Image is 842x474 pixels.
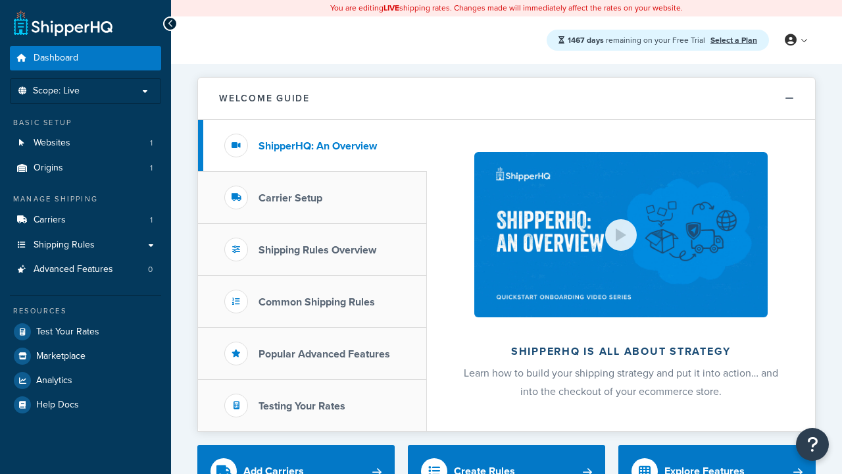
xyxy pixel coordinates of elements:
[150,163,153,174] span: 1
[10,233,161,257] a: Shipping Rules
[36,351,86,362] span: Marketplace
[10,344,161,368] a: Marketplace
[10,320,161,344] a: Test Your Rates
[34,264,113,275] span: Advanced Features
[259,348,390,360] h3: Popular Advanced Features
[10,208,161,232] a: Carriers1
[34,53,78,64] span: Dashboard
[259,400,345,412] h3: Testing Your Rates
[34,138,70,149] span: Websites
[33,86,80,97] span: Scope: Live
[150,215,153,226] span: 1
[34,240,95,251] span: Shipping Rules
[462,346,780,357] h2: ShipperHQ is all about strategy
[10,46,161,70] a: Dashboard
[34,163,63,174] span: Origins
[10,305,161,317] div: Resources
[10,257,161,282] li: Advanced Features
[259,140,377,152] h3: ShipperHQ: An Overview
[36,375,72,386] span: Analytics
[384,2,399,14] b: LIVE
[259,296,375,308] h3: Common Shipping Rules
[34,215,66,226] span: Carriers
[148,264,153,275] span: 0
[10,393,161,417] a: Help Docs
[36,327,99,338] span: Test Your Rates
[464,365,778,399] span: Learn how to build your shipping strategy and put it into action… and into the checkout of your e...
[10,156,161,180] li: Origins
[796,428,829,461] button: Open Resource Center
[474,152,768,317] img: ShipperHQ is all about strategy
[259,244,376,256] h3: Shipping Rules Overview
[36,400,79,411] span: Help Docs
[259,192,322,204] h3: Carrier Setup
[10,369,161,392] a: Analytics
[10,156,161,180] a: Origins1
[10,257,161,282] a: Advanced Features0
[219,93,310,103] h2: Welcome Guide
[10,208,161,232] li: Carriers
[10,194,161,205] div: Manage Shipping
[568,34,707,46] span: remaining on your Free Trial
[10,131,161,155] li: Websites
[10,117,161,128] div: Basic Setup
[150,138,153,149] span: 1
[710,34,757,46] a: Select a Plan
[568,34,604,46] strong: 1467 days
[198,78,815,120] button: Welcome Guide
[10,131,161,155] a: Websites1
